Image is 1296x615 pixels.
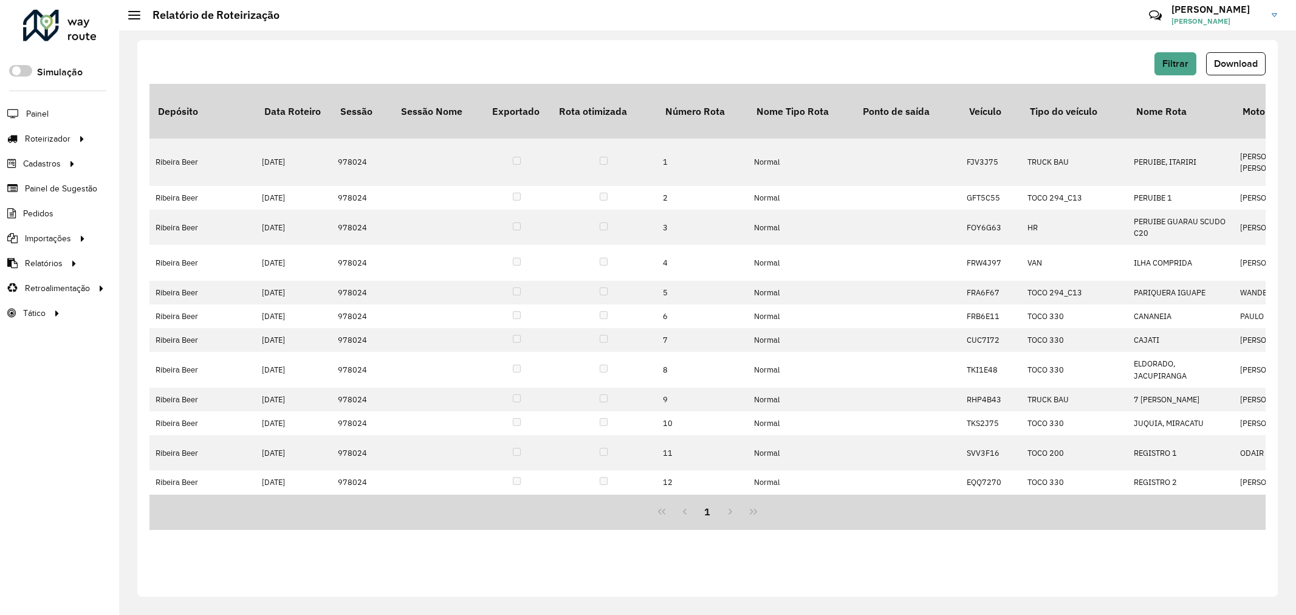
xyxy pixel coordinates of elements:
td: Normal [748,328,854,352]
button: Filtrar [1154,52,1196,75]
td: JUQUIA, MIRACATU [1128,411,1234,435]
td: [DATE] [256,139,332,186]
td: [DATE] [256,186,332,210]
td: ILHA COMPRIDA [1128,245,1234,280]
td: Ribeira Beer [149,210,256,245]
th: Ponto de saída [854,84,961,139]
td: [DATE] [256,328,332,352]
td: FJV3J75 [961,139,1021,186]
td: SVV3F16 [961,435,1021,470]
td: [DATE] [256,411,332,435]
td: 978024 [332,186,393,210]
td: [DATE] [256,352,332,387]
td: TKS2J75 [961,411,1021,435]
button: Download [1206,52,1266,75]
td: PARIQUERA IGUAPE [1128,281,1234,304]
td: Ribeira Beer [149,435,256,470]
td: [DATE] [256,304,332,328]
th: Data Roteiro [256,84,332,139]
td: 978024 [332,139,393,186]
td: 978024 [332,388,393,411]
td: Ribeira Beer [149,304,256,328]
th: Veículo [961,84,1021,139]
td: Normal [748,186,854,210]
td: 978024 [332,352,393,387]
td: EQQ7270 [961,470,1021,494]
td: Normal [748,281,854,304]
td: [DATE] [256,435,332,470]
td: 10 [657,411,748,435]
td: Ribeira Beer [149,352,256,387]
h2: Relatório de Roteirização [140,9,279,22]
th: Nome Rota [1128,84,1234,139]
td: HR [1021,210,1128,245]
td: 8 [657,352,748,387]
th: Sessão [332,84,393,139]
span: Retroalimentação [25,282,90,295]
td: ELDORADO, JACUPIRANGA [1128,352,1234,387]
span: Tático [23,307,46,320]
td: 7 [657,328,748,352]
td: PERUIBE 1 [1128,186,1234,210]
td: 6 [657,304,748,328]
td: Ribeira Beer [149,281,256,304]
td: Normal [748,245,854,280]
td: 11 [657,435,748,470]
td: GFT5C55 [961,186,1021,210]
td: TOCO 294_C13 [1021,186,1128,210]
th: Nome Tipo Rota [748,84,854,139]
td: [DATE] [256,388,332,411]
td: PERUIBE GUARAU SCUDO C20 [1128,210,1234,245]
td: TOCO 330 [1021,470,1128,494]
td: [DATE] [256,470,332,494]
td: 978024 [332,281,393,304]
td: Ribeira Beer [149,245,256,280]
td: CAJATI [1128,328,1234,352]
span: Relatórios [25,257,63,270]
td: 978024 [332,304,393,328]
span: Roteirizador [25,132,70,145]
td: REGISTRO 2 [1128,470,1234,494]
span: Painel de Sugestão [25,182,97,195]
td: 978024 [332,470,393,494]
td: Normal [748,139,854,186]
td: 978024 [332,210,393,245]
button: 1 [696,501,719,524]
td: 3 [657,210,748,245]
td: FRA6F67 [961,281,1021,304]
span: [PERSON_NAME] [1171,16,1263,27]
td: 12 [657,470,748,494]
td: Normal [748,411,854,435]
td: 5 [657,281,748,304]
td: 2 [657,186,748,210]
td: [DATE] [256,281,332,304]
td: REGISTRO 1 [1128,435,1234,470]
th: Número Rota [657,84,748,139]
td: Ribeira Beer [149,388,256,411]
td: Normal [748,352,854,387]
td: 978024 [332,411,393,435]
td: FRW4J97 [961,245,1021,280]
td: 7 [PERSON_NAME] [1128,388,1234,411]
td: Normal [748,210,854,245]
td: 1 [657,139,748,186]
td: 978024 [332,245,393,280]
td: TRUCK BAU [1021,388,1128,411]
td: Normal [748,304,854,328]
td: FRB6E11 [961,304,1021,328]
th: Tipo do veículo [1021,84,1128,139]
th: Exportado [484,84,550,139]
td: Normal [748,435,854,470]
td: [DATE] [256,245,332,280]
td: Ribeira Beer [149,470,256,494]
span: Filtrar [1162,58,1188,69]
td: TKI1E48 [961,352,1021,387]
td: RHP4B43 [961,388,1021,411]
label: Simulação [37,65,83,80]
th: Depósito [149,84,256,139]
td: TOCO 330 [1021,304,1128,328]
td: VAN [1021,245,1128,280]
td: PERUIBE, ITARIRI [1128,139,1234,186]
span: Cadastros [23,157,61,170]
th: Sessão Nome [393,84,484,139]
